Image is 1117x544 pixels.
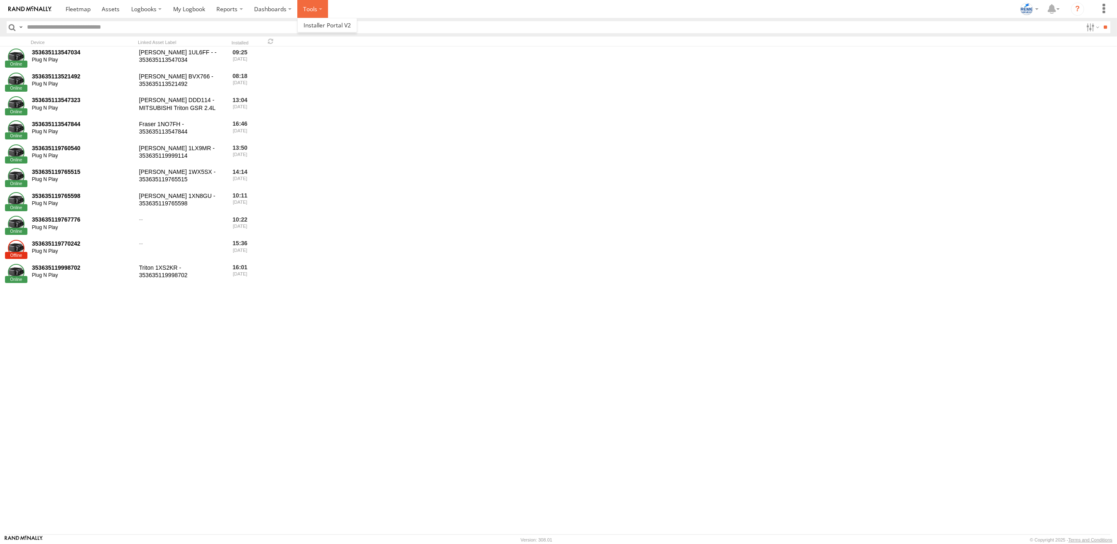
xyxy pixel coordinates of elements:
div: Plug N Play [32,57,133,63]
div: 09:25 [DATE] [224,47,256,70]
div: 08:18 [DATE] [224,71,256,94]
label: Search Filter Options [1083,21,1101,33]
div: 10:22 [DATE] [224,215,256,237]
div: 14:14 [DATE] [224,167,256,189]
div: Version: 308.01 [521,537,552,542]
div: 353635113547844 [32,120,133,128]
div: 353635113521492 [32,73,133,80]
div: 353635119770242 [32,240,133,247]
label: Search Query [17,21,24,33]
div: 353635113547323 [32,96,133,104]
div: 15:36 [DATE] [224,239,256,261]
a: Visit our Website [5,536,43,544]
div: Plug N Play [32,153,133,159]
div: Plug N Play [32,224,133,231]
div: 13:50 [DATE] [224,143,256,166]
div: 13:04 [DATE] [224,95,256,118]
div: 353635113547034 [32,49,133,56]
div: 353635119765515 [32,168,133,176]
i: ? [1071,2,1084,16]
div: Plug N Play [32,105,133,112]
div: [PERSON_NAME] 1XN8GU - 353635119765598 [138,191,221,213]
div: Plug N Play [32,176,133,183]
div: Fraser 1NO7FH - 353635113547844 [138,119,221,141]
div: 16:01 [DATE] [224,263,256,285]
div: [PERSON_NAME] 1UL6FF - - 353635113547034 [138,47,221,70]
div: [PERSON_NAME] DDD114 - MITSUBISHI Triton GSR 2.4L [138,95,221,118]
div: Plug N Play [32,129,133,135]
span: Refresh [266,37,276,45]
div: Linked Asset Label [138,39,221,45]
div: Plug N Play [32,81,133,88]
div: 353635119998702 [32,264,133,271]
div: © Copyright 2025 - [1030,537,1112,542]
div: 353635119767776 [32,216,133,223]
div: Triton 1XS2KR - 353635119998702 [138,263,221,285]
div: [PERSON_NAME] 1WX5SX - 353635119765515 [138,167,221,189]
div: [PERSON_NAME] BVX766 - 353635113521492 [138,71,221,94]
div: Installed [224,41,256,45]
img: rand-logo.svg [8,6,51,12]
div: 10:11 [DATE] [224,191,256,213]
div: Device [31,39,135,45]
div: Plug N Play [32,200,133,207]
div: 353635119765598 [32,192,133,200]
a: Terms and Conditions [1068,537,1112,542]
div: [PERSON_NAME] 1LX9MR - 353635119999114 [138,143,221,166]
div: Plug N Play [32,248,133,255]
div: 16:46 [DATE] [224,119,256,141]
div: Plug N Play [32,272,133,279]
div: 353635119760540 [32,144,133,152]
div: Livia Michelini [1017,3,1041,15]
